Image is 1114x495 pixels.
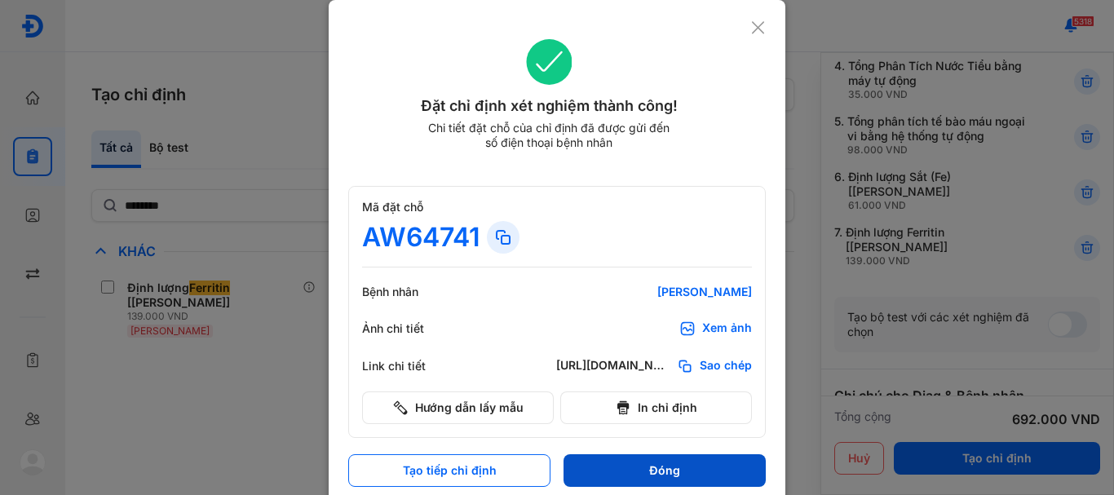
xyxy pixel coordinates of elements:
[702,320,752,337] div: Xem ảnh
[700,358,752,374] span: Sao chép
[362,391,554,424] button: Hướng dẫn lấy mẫu
[564,454,766,487] button: Đóng
[362,285,460,299] div: Bệnh nhân
[362,221,480,254] div: AW64741
[362,200,752,214] div: Mã đặt chỗ
[348,454,550,487] button: Tạo tiếp chỉ định
[421,121,677,150] div: Chi tiết đặt chỗ của chỉ định đã được gửi đến số điện thoại bệnh nhân
[362,321,460,336] div: Ảnh chi tiết
[556,358,670,374] div: [URL][DOMAIN_NAME]
[362,359,460,373] div: Link chi tiết
[556,285,752,299] div: [PERSON_NAME]
[348,95,750,117] div: Đặt chỉ định xét nghiệm thành công!
[560,391,752,424] button: In chỉ định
